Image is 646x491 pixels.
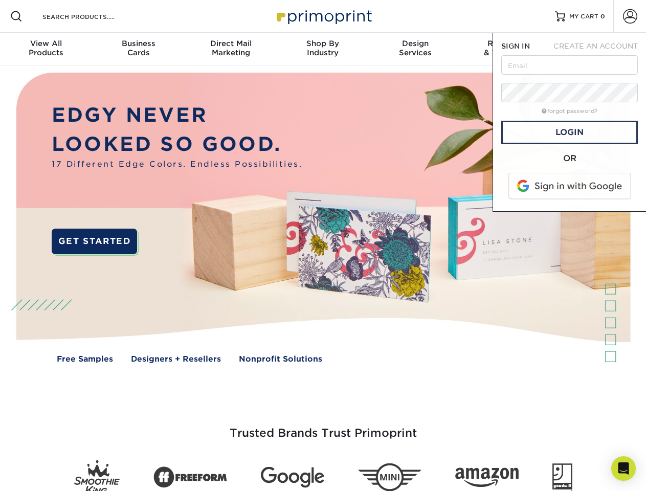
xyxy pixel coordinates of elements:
[261,467,324,488] img: Google
[461,39,553,48] span: Resources
[277,39,369,57] div: Industry
[501,55,638,75] input: Email
[611,456,636,481] div: Open Intercom Messenger
[369,33,461,65] a: DesignServices
[552,463,572,491] img: Goodwill
[92,33,184,65] a: BusinessCards
[24,402,622,452] h3: Trusted Brands Trust Primoprint
[542,108,597,115] a: forgot password?
[185,39,277,48] span: Direct Mail
[52,101,302,130] p: EDGY NEVER
[369,39,461,48] span: Design
[501,152,638,165] div: OR
[41,10,141,23] input: SEARCH PRODUCTS.....
[461,33,553,65] a: Resources& Templates
[501,121,638,144] a: Login
[92,39,184,48] span: Business
[600,13,605,20] span: 0
[239,353,322,365] a: Nonprofit Solutions
[92,39,184,57] div: Cards
[501,42,530,50] span: SIGN IN
[185,39,277,57] div: Marketing
[272,5,374,27] img: Primoprint
[57,353,113,365] a: Free Samples
[185,33,277,65] a: Direct MailMarketing
[455,468,519,487] img: Amazon
[569,12,598,21] span: MY CART
[52,159,302,170] span: 17 Different Edge Colors. Endless Possibilities.
[277,39,369,48] span: Shop By
[52,229,137,254] a: GET STARTED
[553,42,638,50] span: CREATE AN ACCOUNT
[52,130,302,159] p: LOOKED SO GOOD.
[131,353,221,365] a: Designers + Resellers
[461,39,553,57] div: & Templates
[369,39,461,57] div: Services
[277,33,369,65] a: Shop ByIndustry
